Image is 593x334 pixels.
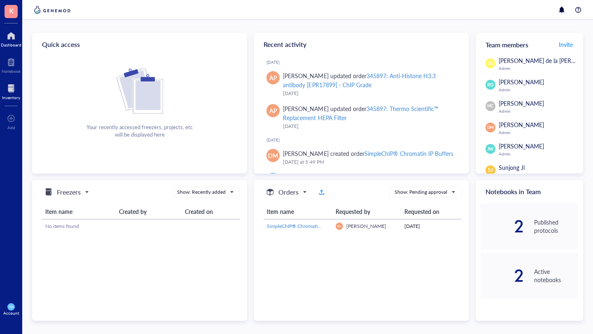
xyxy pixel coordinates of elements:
a: AP[PERSON_NAME] updated order345897: Anti-Histone H3.3 antibody [EPR17899] - ChIP Grade[DATE] [260,68,462,101]
a: SimpleChIP® Chromatin IP Buffers [267,223,329,230]
th: Item name [42,204,116,219]
div: Inventory [2,95,20,100]
div: Show: Recently added [177,188,226,196]
span: [PERSON_NAME] [499,121,544,129]
div: Dashboard [1,42,21,47]
div: Account [3,311,19,315]
div: Notebook [2,69,21,74]
img: genemod-logo [32,5,72,15]
div: [PERSON_NAME] created order [283,149,453,158]
th: Requested by [332,204,401,219]
div: [DATE] [266,60,462,65]
div: [DATE] [266,137,462,142]
div: Recent activity [254,33,469,56]
span: DM [268,151,278,160]
span: JW [487,146,494,152]
span: DM [337,225,341,227]
span: [PERSON_NAME] [499,99,544,107]
span: [PERSON_NAME] [499,78,544,86]
div: Admin [499,151,578,156]
a: DM[PERSON_NAME] created orderSimpleChIP® Chromatin IP Buffers[DATE] at 5:49 PM [260,146,462,169]
h5: Freezers [57,187,81,197]
span: SJ [488,167,493,174]
div: 2 [481,220,525,233]
a: Dashboard [1,29,21,47]
div: Admin [499,109,578,114]
span: RD [487,81,494,88]
a: Inventory [2,82,20,100]
div: Active notebooks [534,267,578,284]
div: [DATE] [283,122,455,130]
span: Sunjong Ji [499,163,525,172]
div: Published protocols [534,218,578,234]
span: AP [269,106,277,115]
div: SimpleChIP® Chromatin IP Buffers [364,149,453,158]
a: Notebook [2,56,21,74]
span: MC [487,103,494,109]
span: [PERSON_NAME] [346,223,386,230]
div: Show: Pending approval [395,188,447,196]
div: Your recently accessed freezers, projects, etc will be displayed here [86,123,192,138]
div: [DATE] [283,89,455,97]
th: Created by [116,204,182,219]
div: [DATE] at 5:49 PM [283,158,455,166]
h5: Orders [278,187,299,197]
div: Add [7,125,15,130]
a: AP[PERSON_NAME] updated order345897: Thermo Scientific™ Replacement HEPA Filter[DATE] [260,101,462,134]
div: [PERSON_NAME] updated order [283,104,455,122]
div: Admin [499,87,578,92]
span: [PERSON_NAME] [499,142,544,150]
span: Invite [559,40,573,49]
div: No items found [45,223,236,230]
button: Invite [558,38,573,51]
div: Admin [499,66,591,71]
div: Notebooks in Team [476,180,583,203]
div: [DATE] [404,223,458,230]
span: SimpleChIP® Chromatin IP Buffers [267,223,343,230]
div: 2 [481,269,525,282]
div: [PERSON_NAME] updated order [283,71,455,89]
div: Admin [499,130,578,135]
th: Item name [264,204,332,219]
span: DD [487,60,494,67]
span: DM [487,125,494,130]
span: K [9,5,14,16]
th: Created on [182,204,240,219]
th: Requested on [401,204,461,219]
div: Quick access [32,33,247,56]
img: Cf+DiIyRRx+BTSbnYhsZzE9to3+AfuhVxcka4spAAAAAElFTkSuQmCC [117,68,163,114]
div: Admin [499,173,578,178]
span: KW [9,305,13,308]
span: AP [269,73,277,82]
div: Team members [476,33,583,56]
